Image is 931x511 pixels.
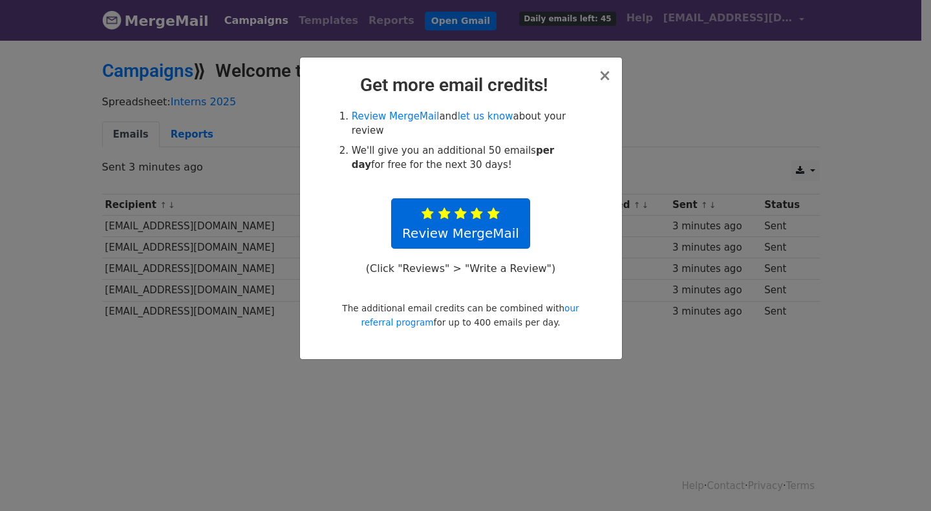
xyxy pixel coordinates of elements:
span: × [598,67,611,85]
a: let us know [458,110,513,122]
strong: per day [352,145,554,171]
a: Review MergeMail [391,198,530,249]
li: We'll give you an additional 50 emails for free for the next 30 days! [352,143,584,172]
a: Review MergeMail [352,110,440,122]
a: our referral program [361,303,579,328]
iframe: Chat Widget [866,449,931,511]
p: (Click "Reviews" > "Write a Review") [359,262,562,275]
h2: Get more email credits! [310,74,612,96]
li: and about your review [352,109,584,138]
small: The additional email credits can be combined with for up to 400 emails per day. [342,303,579,328]
button: Close [598,68,611,83]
